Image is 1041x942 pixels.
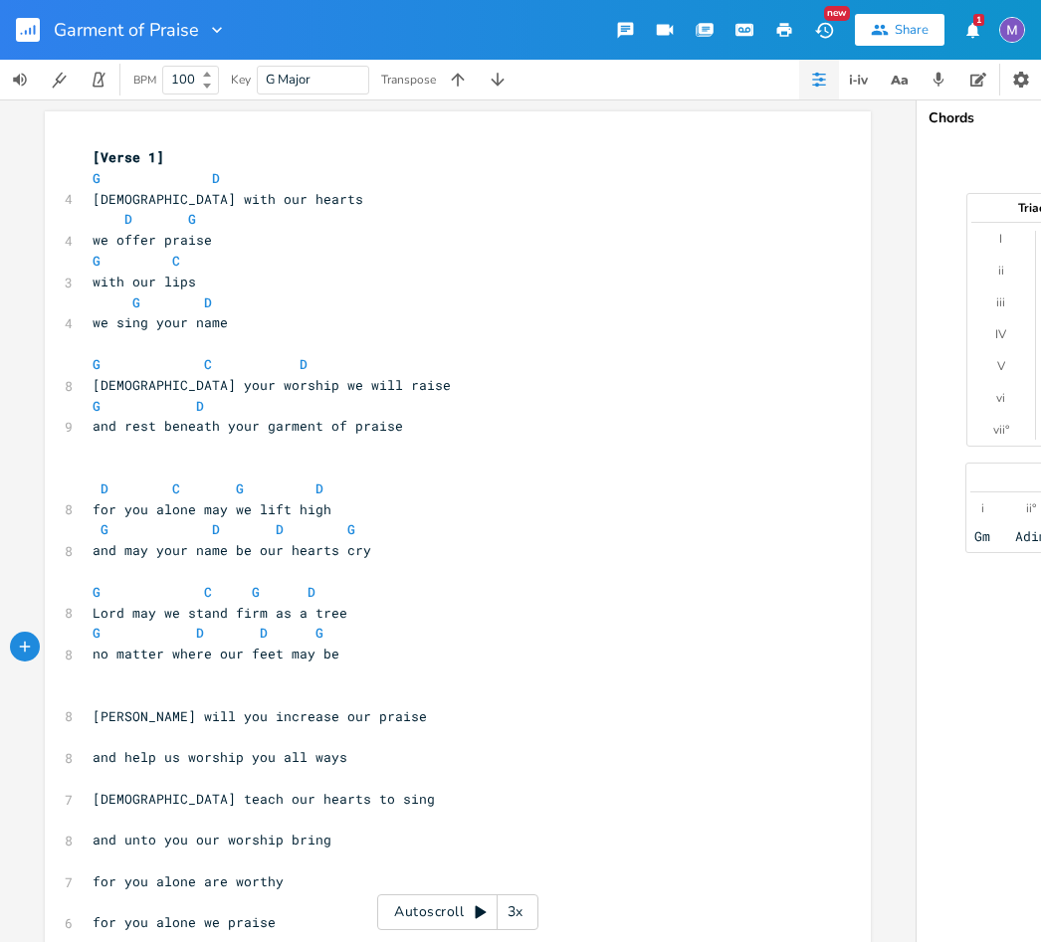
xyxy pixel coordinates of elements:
span: and unto you our worship bring [93,831,331,848]
div: vii° [993,422,1009,438]
span: D [212,520,220,538]
span: C [204,583,212,601]
span: for you alone may we lift high [93,500,331,518]
div: 3x [498,894,533,930]
span: G [93,583,101,601]
span: C [172,252,180,270]
span: G [93,355,101,373]
div: I [999,231,1002,247]
span: [DEMOGRAPHIC_DATA] your worship we will raise [93,376,451,394]
span: [DEMOGRAPHIC_DATA] with our hearts [93,190,363,208]
span: D [308,583,315,601]
span: D [124,210,132,228]
span: G [315,624,323,642]
span: D [260,624,268,642]
span: [Verse 1] [93,148,164,166]
span: C [204,355,212,373]
div: iii [996,294,1005,310]
span: D [196,397,204,415]
div: Transpose [381,74,436,86]
span: and help us worship you all ways [93,748,347,766]
div: Key [231,74,251,86]
span: G [93,624,101,642]
span: G [236,479,244,497]
div: ii [998,263,1004,279]
div: 1 [973,14,984,26]
span: Garment of Praise [54,21,199,39]
span: D [276,520,284,538]
span: [PERSON_NAME] will you increase our praise [93,707,427,725]
span: G [132,293,140,311]
span: G [101,520,108,538]
span: D [101,479,108,497]
span: and may your name be our hearts cry [93,541,371,559]
span: no matter where our feet may be [93,645,339,662]
div: IV [995,326,1006,342]
span: G [252,583,260,601]
img: Mark Smith [999,17,1025,43]
div: Autoscroll [377,894,538,930]
div: BPM [133,75,156,86]
span: and rest beneath your garment of praise [93,417,403,435]
span: [DEMOGRAPHIC_DATA] teach our hearts to sing [93,790,435,808]
span: D [315,479,323,497]
div: vi [996,390,1005,406]
span: C [172,479,180,497]
button: Share [855,14,944,46]
span: D [300,355,308,373]
span: Lord may we stand firm as a tree [93,604,347,622]
span: we offer praise [93,231,212,249]
button: 1 [952,12,992,48]
div: ii° [1026,500,1036,516]
div: V [997,358,1005,374]
span: D [196,624,204,642]
span: for you alone we praise [93,913,276,931]
span: G [93,169,101,187]
div: Gm [974,528,990,544]
span: G [93,252,101,270]
span: D [204,293,212,311]
div: i [981,500,984,516]
button: New [804,12,844,48]
span: with our lips [93,273,196,290]
span: D [212,169,220,187]
span: G [93,397,101,415]
div: New [824,6,850,21]
span: for you alone are worthy [93,872,284,890]
div: Share [895,21,929,39]
span: G [188,210,196,228]
span: we sing your name [93,313,228,331]
span: G [347,520,355,538]
span: G Major [266,71,311,89]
